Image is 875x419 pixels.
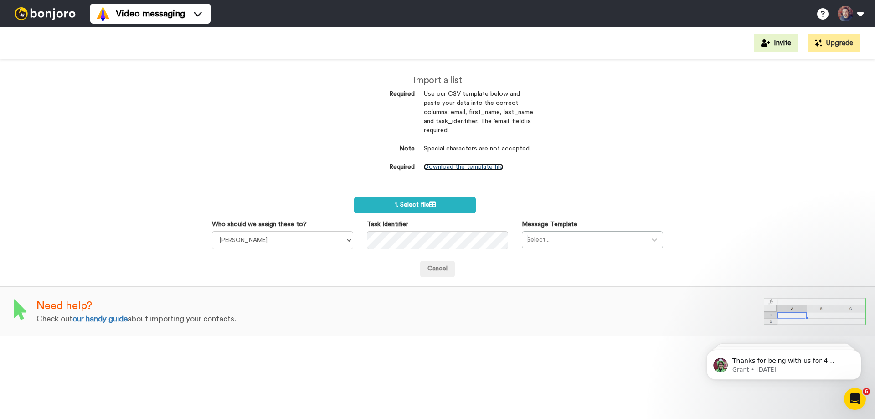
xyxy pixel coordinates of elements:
[522,220,577,229] label: Message Template
[367,220,408,229] label: Task Identifier
[11,7,79,20] img: bj-logo-header-white.svg
[36,314,764,325] div: Check out about importing your contacts.
[116,7,185,20] span: Video messaging
[395,202,436,208] span: 1. Select file
[863,388,870,395] span: 6
[342,145,415,154] dt: Note
[424,90,533,145] dd: Use our CSV template below and paste your data into the correct columns: email, first_name, last_...
[424,164,503,170] a: Download the template file
[420,261,455,277] a: Cancel
[808,34,860,52] button: Upgrade
[342,75,533,85] h2: Import a list
[342,163,415,172] dt: Required
[424,145,533,163] dd: Special characters are not accepted.
[754,34,798,52] button: Invite
[212,220,307,229] label: Who should we assign these to?
[36,298,764,314] div: Need help?
[96,6,110,21] img: vm-color.svg
[693,331,875,394] iframe: Intercom notifications message
[72,315,128,323] a: our handy guide
[342,90,415,99] dt: Required
[844,388,866,410] iframe: Intercom live chat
